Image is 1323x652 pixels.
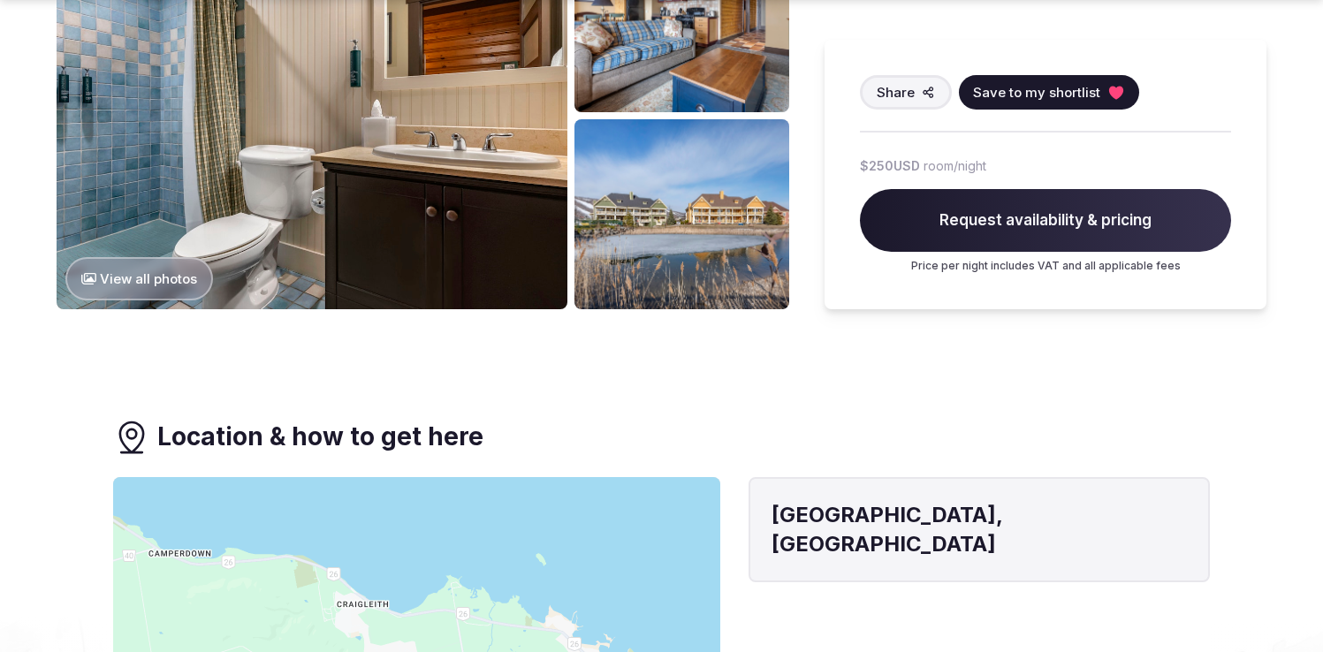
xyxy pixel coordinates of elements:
span: room/night [924,157,986,175]
p: Price per night includes VAT and all applicable fees [860,259,1231,274]
button: Save to my shortlist [959,75,1139,110]
img: Venue gallery photo [574,119,789,309]
h4: [GEOGRAPHIC_DATA], [GEOGRAPHIC_DATA] [772,500,1187,559]
button: View all photos [65,257,213,300]
span: $250 USD [860,157,920,175]
span: Request availability & pricing [860,188,1231,252]
span: Share [877,83,915,102]
span: Save to my shortlist [973,83,1100,102]
h3: Location & how to get here [157,420,483,454]
button: Share [860,75,952,110]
